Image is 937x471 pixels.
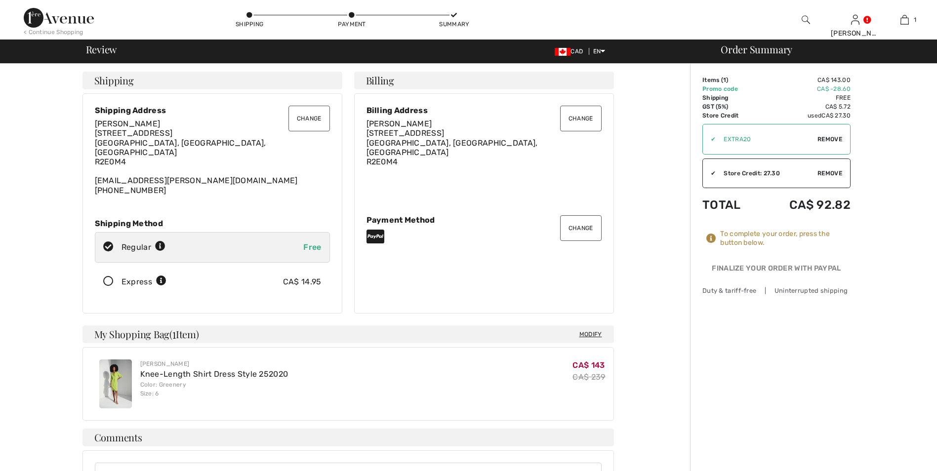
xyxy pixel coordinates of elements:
[821,112,851,119] span: CA$ 27.30
[702,188,760,222] td: Total
[172,327,176,340] span: 1
[702,263,851,278] div: Finalize Your Order with PayPal
[367,106,602,115] div: Billing Address
[555,48,570,56] img: Canadian Dollar
[831,28,879,39] div: [PERSON_NAME]
[880,14,929,26] a: 1
[702,76,760,84] td: Items ( )
[579,329,602,339] span: Modify
[703,135,716,144] div: ✔
[303,242,321,252] span: Free
[572,360,605,370] span: CA$ 143
[99,359,132,408] img: Knee-Length Shirt Dress Style 252020
[760,76,851,84] td: CA$ 143.00
[760,111,851,120] td: used
[851,15,859,24] a: Sign In
[900,14,909,26] img: My Bag
[140,369,288,379] a: Knee-Length Shirt Dress Style 252020
[82,429,614,446] h4: Comments
[702,111,760,120] td: Store Credit
[337,20,367,29] div: Payment
[122,241,165,253] div: Regular
[95,119,330,195] div: [EMAIL_ADDRESS][PERSON_NAME][DOMAIN_NAME] [PHONE_NUMBER]
[851,14,859,26] img: My Info
[235,20,264,29] div: Shipping
[703,169,716,178] div: ✔
[95,119,161,128] span: [PERSON_NAME]
[817,169,842,178] span: Remove
[140,380,288,398] div: Color: Greenery Size: 6
[95,219,330,228] div: Shipping Method
[95,128,266,166] span: [STREET_ADDRESS] [GEOGRAPHIC_DATA], [GEOGRAPHIC_DATA], [GEOGRAPHIC_DATA] R2E0M4
[439,20,469,29] div: Summary
[560,215,602,241] button: Change
[283,276,322,288] div: CA$ 14.95
[593,48,606,55] span: EN
[760,93,851,102] td: Free
[367,119,432,128] span: [PERSON_NAME]
[702,93,760,102] td: Shipping
[367,128,538,166] span: [STREET_ADDRESS] [GEOGRAPHIC_DATA], [GEOGRAPHIC_DATA], [GEOGRAPHIC_DATA] R2E0M4
[723,77,726,83] span: 1
[86,44,117,54] span: Review
[94,76,134,85] span: Shipping
[914,15,916,24] span: 1
[760,188,851,222] td: CA$ 92.82
[288,106,330,131] button: Change
[82,325,614,343] h4: My Shopping Bag
[709,44,931,54] div: Order Summary
[367,215,602,225] div: Payment Method
[572,372,605,382] s: CA$ 239
[24,28,83,37] div: < Continue Shopping
[716,169,817,178] div: Store Credit: 27.30
[169,327,199,341] span: ( Item)
[760,102,851,111] td: CA$ 5.72
[802,14,810,26] img: search the website
[702,286,851,295] div: Duty & tariff-free | Uninterrupted shipping
[716,124,817,154] input: Promo code
[817,135,842,144] span: Remove
[720,230,851,247] div: To complete your order, press the button below.
[122,276,166,288] div: Express
[702,84,760,93] td: Promo code
[366,76,394,85] span: Billing
[702,102,760,111] td: GST (5%)
[760,84,851,93] td: CA$ -28.60
[140,359,288,368] div: [PERSON_NAME]
[555,48,587,55] span: CAD
[560,106,602,131] button: Change
[24,8,94,28] img: 1ère Avenue
[95,106,330,115] div: Shipping Address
